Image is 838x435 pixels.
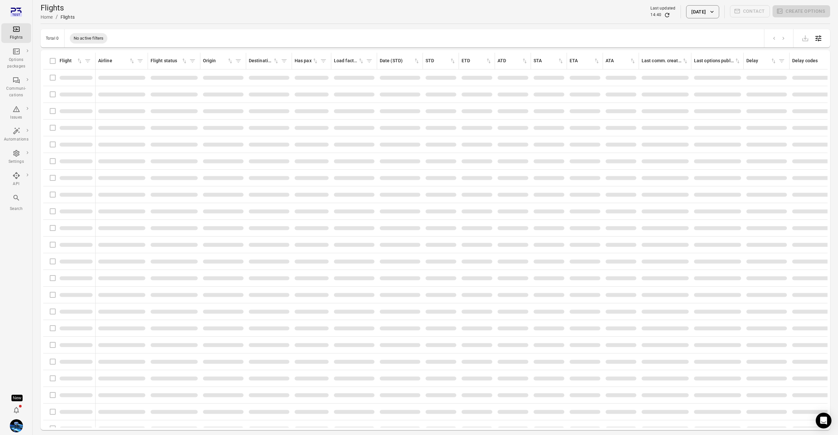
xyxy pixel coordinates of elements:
[151,57,188,65] div: Sort by flight status in ascending order
[7,417,26,435] button: Daníel Benediktsson
[746,57,777,65] div: Sort by delay in ascending order
[380,57,420,65] div: Sort by date (STD) in ascending order
[1,46,31,72] a: Options packages
[56,13,58,21] li: /
[1,23,31,43] a: Flights
[650,5,675,12] div: Last updated
[686,5,719,18] button: [DATE]
[570,57,600,65] div: Sort by ETA in ascending order
[1,170,31,189] a: API
[4,136,28,143] div: Automations
[426,57,456,65] div: Sort by STD in ascending order
[188,56,197,66] span: Filter by flight status
[364,56,374,66] span: Filter by load factor
[4,34,28,41] div: Flights
[462,57,492,65] div: Sort by ETD in ascending order
[41,3,75,13] h1: Flights
[249,57,279,65] div: Sort by destination in ascending order
[46,36,59,41] div: Total 0
[41,13,75,21] nav: Breadcrumbs
[135,56,145,66] span: Filter by airline
[10,419,23,432] img: shutterstock-1708408498.jpg
[233,56,243,66] span: Filter by origin
[11,395,23,401] div: Tooltip anchor
[4,57,28,70] div: Options packages
[319,56,328,66] span: Filter by has pax
[1,103,31,123] a: Issues
[812,32,825,45] button: Open table configuration
[83,56,93,66] span: Filter by flight
[4,181,28,187] div: API
[61,14,75,20] div: Flights
[98,57,135,65] div: Sort by airline in ascending order
[694,57,741,65] div: Sort by last options package published in ascending order
[4,206,28,212] div: Search
[1,74,31,101] a: Communi-cations
[203,57,233,65] div: Sort by origin in ascending order
[799,35,812,41] span: Please make a selection to export
[4,114,28,121] div: Issues
[295,57,319,65] div: Sort by has pax in ascending order
[1,125,31,145] a: Automations
[334,57,364,65] div: Sort by load factor in ascending order
[60,57,83,65] div: Sort by flight in ascending order
[1,192,31,214] button: Search
[534,57,564,65] div: Sort by STA in ascending order
[70,35,108,42] span: No active filters
[642,57,688,65] div: Sort by last communication created in ascending order
[773,5,830,18] span: Please make a selection to create an option package
[650,12,661,18] div: 14:40
[792,57,832,65] div: Delay codes
[41,14,53,20] a: Home
[1,147,31,167] a: Settings
[279,56,289,66] span: Filter by destination
[777,56,787,66] span: Filter by delay
[4,159,28,165] div: Settings
[498,57,528,65] div: Sort by ATD in ascending order
[816,413,831,428] div: Open Intercom Messenger
[730,5,770,18] span: Please make a selection to create communications
[664,12,670,18] button: Refresh data
[10,404,23,417] button: Notifications
[770,34,788,43] nav: pagination navigation
[4,85,28,99] div: Communi-cations
[606,57,636,65] div: Sort by ATA in ascending order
